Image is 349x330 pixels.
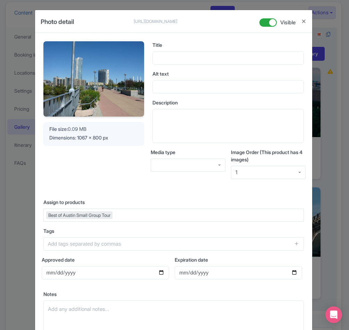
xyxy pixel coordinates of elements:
[280,19,296,27] span: Visible
[49,125,138,133] div: 0.09 MB
[152,71,169,77] span: Alt text
[152,100,178,105] span: Description
[43,41,144,117] img: jlnwxenrcpallo4svwzx.jpg
[325,306,342,323] div: Open Intercom Messenger
[49,135,108,141] span: Dimensions: 1067 x 800 px
[134,18,200,25] p: [URL][DOMAIN_NAME]
[151,149,175,155] span: Media type
[43,228,54,234] span: Tags
[41,17,74,33] h4: Photo detail
[43,237,304,251] input: Add tags separated by commas
[46,211,113,219] div: Best of Austin Small Group Tour
[43,199,85,205] span: Assign to products
[231,149,302,162] span: Image Order (This product has 4 images)
[49,126,68,132] span: File size:
[42,257,75,263] span: Approved date
[235,169,238,176] div: 1
[152,42,162,48] span: Title
[43,291,57,297] span: Notes
[301,17,307,26] button: Close
[175,257,208,263] span: Expiration date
